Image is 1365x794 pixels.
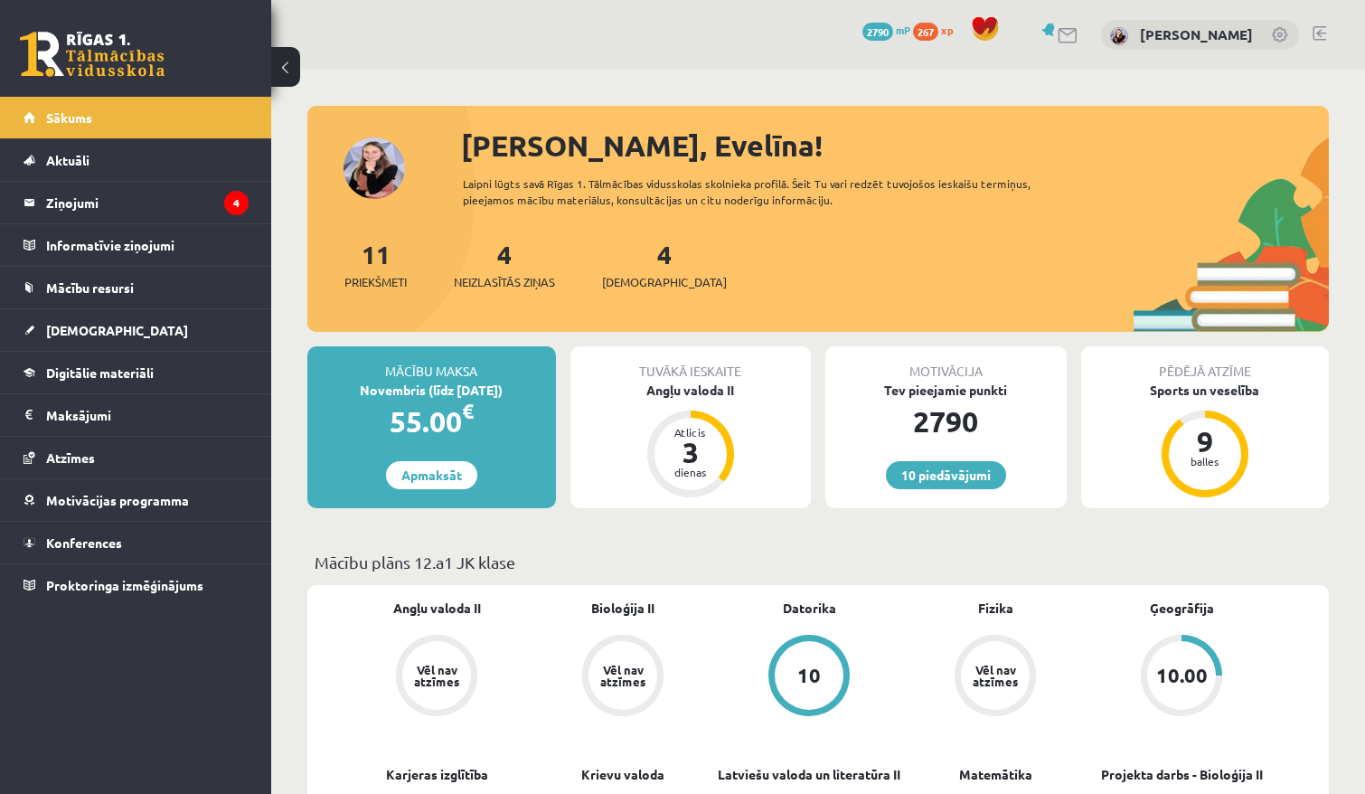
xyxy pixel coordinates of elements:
[24,182,249,223] a: Ziņojumi4
[386,461,477,489] a: Apmaksāt
[570,381,812,400] div: Angļu valoda II
[1081,381,1330,500] a: Sports un veselība 9 balles
[1110,27,1128,45] img: Evelīna Auziņa
[46,224,249,266] legend: Informatīvie ziņojumi
[46,394,249,436] legend: Maksājumi
[386,765,488,784] a: Karjeras izglītība
[24,437,249,478] a: Atzīmes
[570,381,812,500] a: Angļu valoda II Atlicis 3 dienas
[24,394,249,436] a: Maksājumi
[896,23,910,37] span: mP
[46,109,92,126] span: Sākums
[20,32,165,77] a: Rīgas 1. Tālmācības vidusskola
[24,479,249,521] a: Motivācijas programma
[454,273,555,291] span: Neizlasītās ziņas
[344,273,407,291] span: Priekšmeti
[24,564,249,606] a: Proktoringa izmēģinājums
[344,635,530,720] a: Vēl nav atzīmes
[718,765,900,784] a: Latviešu valoda un literatūra II
[1081,346,1330,381] div: Pēdējā atzīme
[1140,25,1253,43] a: [PERSON_NAME]
[862,23,910,37] a: 2790 mP
[46,364,154,381] span: Digitālie materiāli
[46,182,249,223] legend: Ziņojumi
[24,97,249,138] a: Sākums
[46,577,203,593] span: Proktoringa izmēģinājums
[1150,599,1214,618] a: Ģeogrāfija
[463,175,1076,208] div: Laipni lūgts savā Rīgas 1. Tālmācības vidusskolas skolnieka profilā. Šeit Tu vari redzēt tuvojošo...
[46,279,134,296] span: Mācību resursi
[970,664,1021,687] div: Vēl nav atzīmes
[315,550,1322,574] p: Mācību plāns 12.a1 JK klase
[307,381,556,400] div: Novembris (līdz [DATE])
[530,635,716,720] a: Vēl nav atzīmes
[24,267,249,308] a: Mācību resursi
[24,224,249,266] a: Informatīvie ziņojumi
[570,346,812,381] div: Tuvākā ieskaite
[24,352,249,393] a: Digitālie materiāli
[902,635,1088,720] a: Vēl nav atzīmes
[591,599,654,618] a: Bioloģija II
[46,534,122,551] span: Konferences
[393,599,481,618] a: Angļu valoda II
[598,664,648,687] div: Vēl nav atzīmes
[344,238,407,291] a: 11Priekšmeti
[46,152,89,168] span: Aktuāli
[797,666,821,685] div: 10
[1178,456,1232,467] div: balles
[783,599,836,618] a: Datorika
[1088,635,1275,720] a: 10.00
[1178,427,1232,456] div: 9
[941,23,953,37] span: xp
[825,400,1067,443] div: 2790
[959,765,1032,784] a: Matemātika
[224,191,249,215] i: 4
[307,346,556,381] div: Mācību maksa
[913,23,962,37] a: 267 xp
[1081,381,1330,400] div: Sports un veselība
[46,449,95,466] span: Atzīmes
[581,765,664,784] a: Krievu valoda
[862,23,893,41] span: 2790
[978,599,1013,618] a: Fizika
[24,309,249,351] a: [DEMOGRAPHIC_DATA]
[664,427,718,438] div: Atlicis
[46,492,189,508] span: Motivācijas programma
[462,398,474,424] span: €
[307,400,556,443] div: 55.00
[24,522,249,563] a: Konferences
[454,238,555,291] a: 4Neizlasītās ziņas
[886,461,1006,489] a: 10 piedāvājumi
[825,346,1067,381] div: Motivācija
[602,273,727,291] span: [DEMOGRAPHIC_DATA]
[1101,765,1263,784] a: Projekta darbs - Bioloģija II
[461,124,1329,167] div: [PERSON_NAME], Evelīna!
[411,664,462,687] div: Vēl nav atzīmes
[664,438,718,467] div: 3
[24,139,249,181] a: Aktuāli
[602,238,727,291] a: 4[DEMOGRAPHIC_DATA]
[1156,666,1208,685] div: 10.00
[825,381,1067,400] div: Tev pieejamie punkti
[46,322,188,338] span: [DEMOGRAPHIC_DATA]
[913,23,938,41] span: 267
[664,467,718,477] div: dienas
[716,635,902,720] a: 10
